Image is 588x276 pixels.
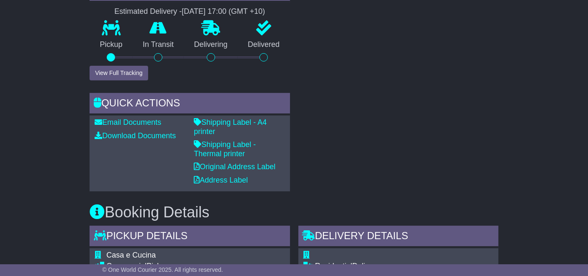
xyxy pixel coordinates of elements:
a: Download Documents [95,132,176,140]
p: In Transit [133,40,184,49]
p: Delivering [184,40,238,49]
a: Address Label [194,176,248,184]
div: Pickup [106,262,267,271]
h3: Booking Details [90,204,498,221]
a: Shipping Label - A4 printer [194,118,267,136]
div: Estimated Delivery - [90,7,290,16]
div: Quick Actions [90,93,290,116]
button: View Full Tracking [90,66,148,80]
p: Pickup [90,40,133,49]
a: Email Documents [95,118,161,126]
p: Delivered [238,40,290,49]
div: Delivery [315,262,493,271]
div: Delivery Details [298,226,498,248]
span: Commercial [106,262,146,270]
span: Residential [315,262,352,270]
div: Pickup Details [90,226,290,248]
span: © One World Courier 2025. All rights reserved. [102,266,223,273]
div: [DATE] 17:00 (GMT +10) [182,7,265,16]
a: Original Address Label [194,163,275,171]
a: Shipping Label - Thermal printer [194,140,256,158]
span: Casa e Cucina [106,251,156,259]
